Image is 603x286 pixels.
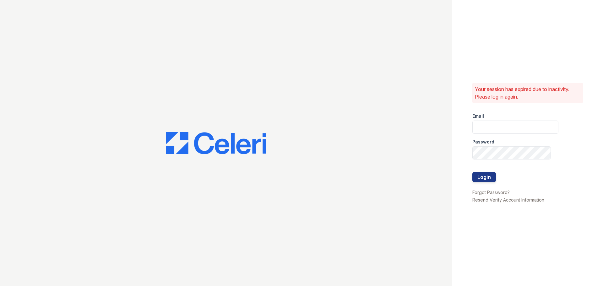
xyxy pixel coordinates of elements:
[472,139,494,145] label: Password
[475,85,580,100] p: Your session has expired due to inactivity. Please log in again.
[472,197,544,202] a: Resend Verify Account Information
[472,190,510,195] a: Forgot Password?
[166,132,266,154] img: CE_Logo_Blue-a8612792a0a2168367f1c8372b55b34899dd931a85d93a1a3d3e32e68fde9ad4.png
[472,172,496,182] button: Login
[472,113,484,119] label: Email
